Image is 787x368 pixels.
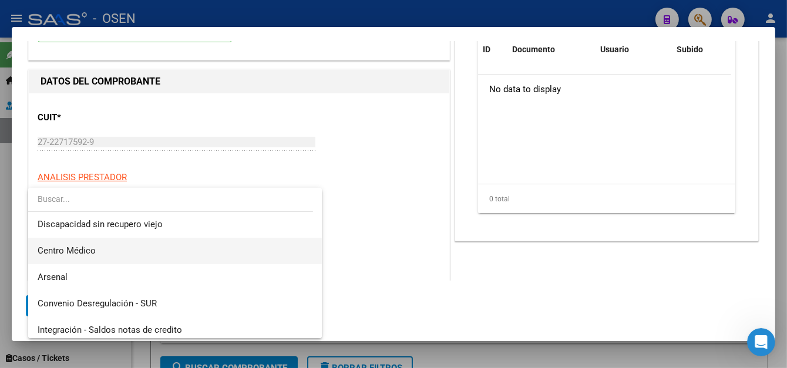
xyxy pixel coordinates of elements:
[38,298,157,309] span: Convenio Desregulación - SUR
[38,272,68,282] span: Arsenal
[38,219,163,229] span: Discapacidad sin recupero viejo
[747,328,775,356] iframe: Intercom live chat
[38,245,96,256] span: Centro Médico
[38,325,182,335] span: Integración - Saldos notas de credito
